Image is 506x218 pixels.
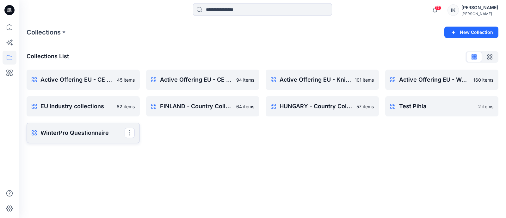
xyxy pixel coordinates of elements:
[27,28,61,37] a: Collections
[236,77,254,83] p: 94 items
[117,77,135,83] p: 45 items
[461,11,498,16] div: [PERSON_NAME]
[435,5,441,10] span: 17
[399,102,474,111] p: Test Pihla
[236,103,254,110] p: 64 items
[447,4,459,16] div: IK
[40,102,113,111] p: EU Industry collections
[146,96,259,116] a: FINLAND - Country Collection - WorkerPro64 items
[40,128,125,137] p: WinterPro Questionnaire
[40,75,113,84] p: Active Offering EU - CE Flame Retardant garments
[266,96,379,116] a: HUNGARY - Country Collection57 items
[473,77,493,83] p: 160 items
[27,52,69,62] p: Collections List
[478,103,493,110] p: 2 items
[160,75,232,84] p: Active Offering EU - CE HighVisPro
[146,70,259,90] a: Active Offering EU - CE HighVisPro94 items
[266,70,379,90] a: Active Offering EU - Knitwear101 items
[399,75,470,84] p: Active Offering EU - WorkerPro
[117,103,135,110] p: 82 items
[280,102,353,111] p: HUNGARY - Country Collection
[461,4,498,11] div: [PERSON_NAME]
[280,75,351,84] p: Active Offering EU - Knitwear
[27,96,140,116] a: EU Industry collections82 items
[356,103,374,110] p: 57 items
[27,123,140,143] a: WinterPro Questionnaire
[444,27,498,38] button: New Collection
[385,96,498,116] a: Test Pihla2 items
[355,77,374,83] p: 101 items
[160,102,232,111] p: FINLAND - Country Collection - WorkerPro
[385,70,498,90] a: Active Offering EU - WorkerPro160 items
[27,70,140,90] a: Active Offering EU - CE Flame Retardant garments45 items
